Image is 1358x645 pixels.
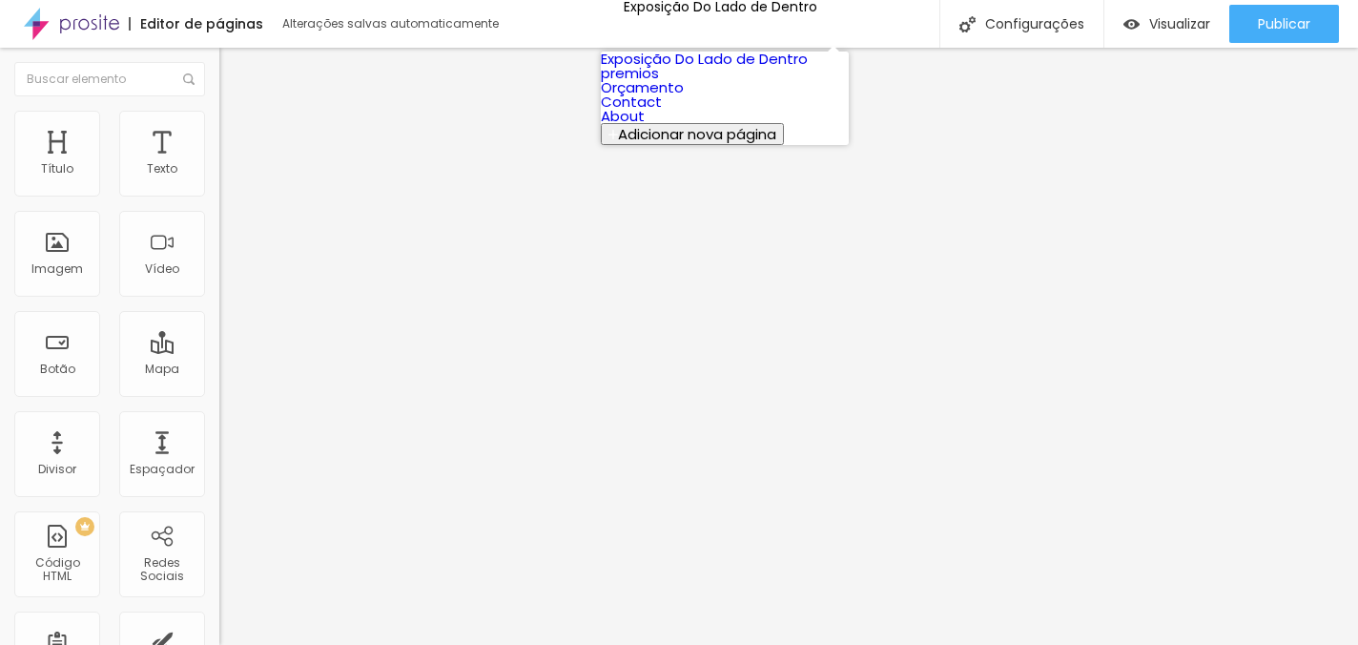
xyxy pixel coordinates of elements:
[145,363,179,376] div: Mapa
[601,92,662,112] a: Contact
[1149,16,1210,31] span: Visualizar
[129,17,263,31] div: Editor de páginas
[601,123,784,145] button: Adicionar nova página
[601,106,645,126] a: About
[31,262,83,276] div: Imagem
[147,162,177,176] div: Texto
[601,63,659,83] a: premios
[14,62,205,96] input: Buscar elemento
[601,77,684,97] a: Orçamento
[959,16,976,32] img: Icone
[601,49,808,69] a: Exposição Do Lado de Dentro
[1258,16,1310,31] span: Publicar
[19,556,94,584] div: Código HTML
[1104,5,1229,43] button: Visualizar
[38,463,76,476] div: Divisor
[1123,16,1140,32] img: view-1.svg
[183,73,195,85] img: Icone
[41,162,73,176] div: Título
[1229,5,1339,43] button: Publicar
[219,48,1358,645] iframe: Editor
[282,18,502,30] div: Alterações salvas automaticamente
[145,262,179,276] div: Vídeo
[618,124,776,144] span: Adicionar nova página
[124,556,199,584] div: Redes Sociais
[40,363,75,376] div: Botão
[130,463,195,476] div: Espaçador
